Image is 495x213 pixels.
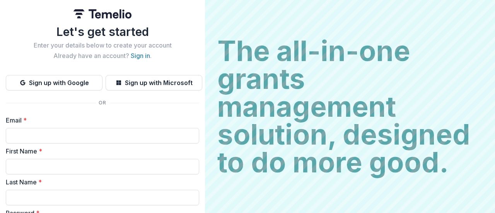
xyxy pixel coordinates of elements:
[73,9,131,19] img: Temelio
[131,52,150,60] a: Sign in
[6,177,195,187] label: Last Name
[6,147,195,156] label: First Name
[6,42,199,49] h2: Enter your details below to create your account
[6,75,102,90] button: Sign up with Google
[6,25,199,39] h1: Let's get started
[106,75,202,90] button: Sign up with Microsoft
[6,116,195,125] label: Email
[6,52,199,60] h2: Already have an account? .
